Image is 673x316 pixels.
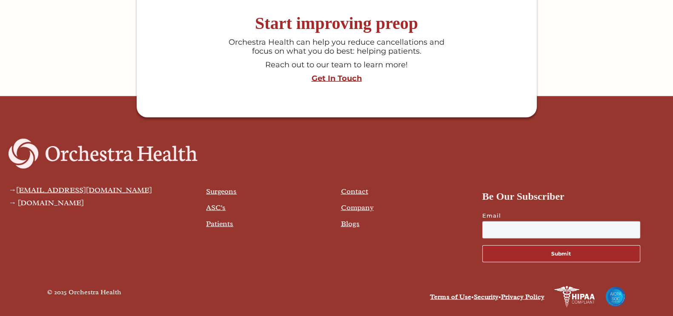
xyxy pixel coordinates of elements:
div: Orchestra Health can help you reduce cancellations and focus on what you do best: helping patients. [225,38,448,56]
a: Patients [206,219,233,228]
div: → [DOMAIN_NAME] [9,198,152,207]
label: Email [482,211,658,220]
a: Company [341,203,374,212]
a: Contact [341,187,368,196]
div: Reach out to our team to learn more! [225,60,448,70]
a: Terms of Use [430,293,471,301]
a: Blogs [341,219,360,228]
div: → [9,186,152,194]
div: © 2025 Orchestra Health [47,286,121,307]
a: Surgeons [206,187,237,196]
button: Submit [482,245,640,262]
a: Get In Touch [141,74,533,83]
h4: Be Our Subscriber [482,188,658,204]
h6: Start improving preop [141,13,533,34]
a: [EMAIL_ADDRESS][DOMAIN_NAME] [16,185,152,195]
a: ASC's [206,203,226,212]
a: Security [473,293,498,301]
div: • • [341,291,544,303]
a: Privacy Policy [501,293,544,301]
